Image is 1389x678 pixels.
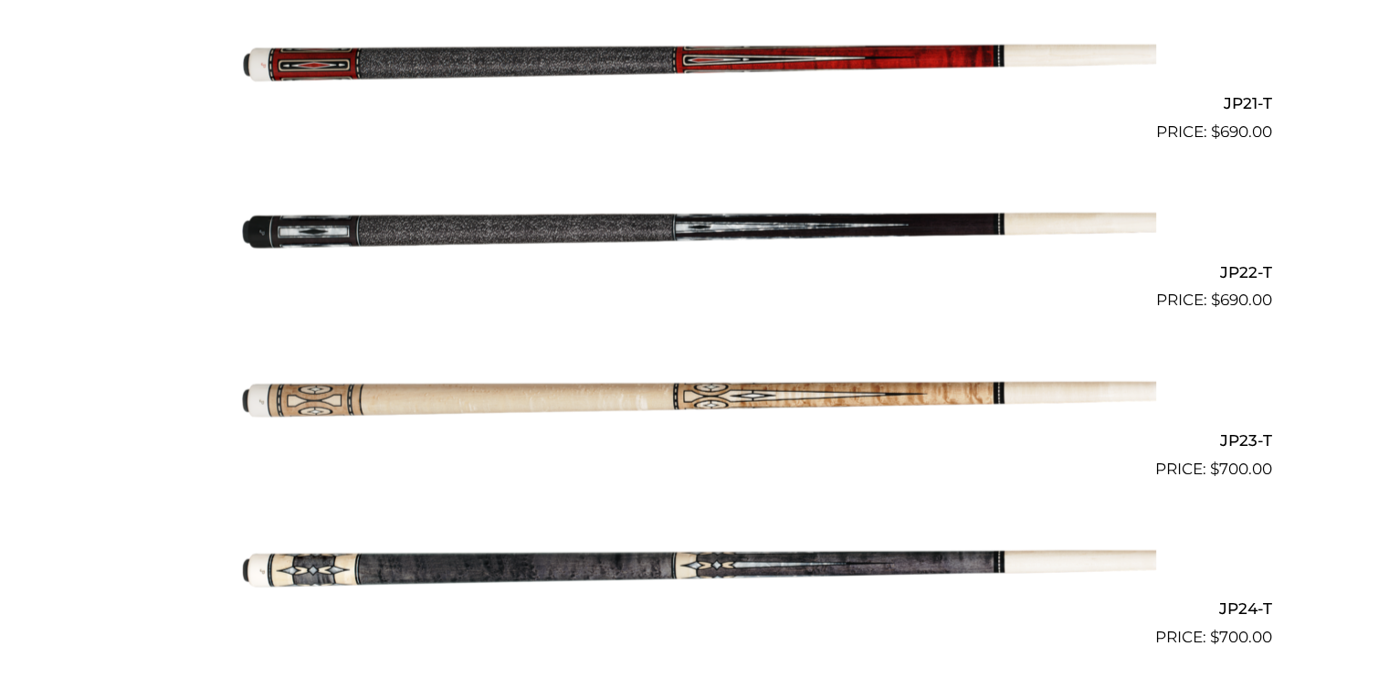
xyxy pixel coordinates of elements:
bdi: 690.00 [1211,122,1272,141]
span: $ [1211,291,1220,309]
span: $ [1211,122,1220,141]
img: JP22-T [234,152,1156,305]
h2: JP22-T [118,255,1272,289]
span: $ [1210,628,1219,646]
img: JP24-T [234,489,1156,642]
bdi: 700.00 [1210,460,1272,478]
bdi: 690.00 [1211,291,1272,309]
bdi: 700.00 [1210,628,1272,646]
a: JP22-T $690.00 [118,152,1272,313]
span: $ [1210,460,1219,478]
a: JP24-T $700.00 [118,489,1272,650]
a: JP23-T $700.00 [118,320,1272,481]
h2: JP21-T [118,87,1272,121]
h2: JP24-T [118,592,1272,626]
img: JP23-T [234,320,1156,473]
h2: JP23-T [118,423,1272,457]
